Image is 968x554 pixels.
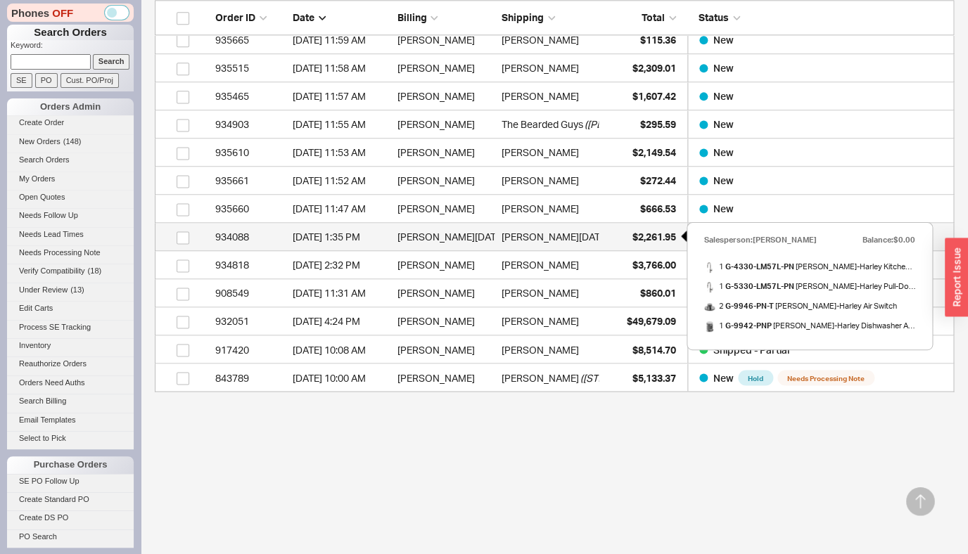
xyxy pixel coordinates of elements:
[713,202,734,214] span: New
[632,231,676,243] span: $2,261.95
[293,363,390,392] div: 1/2/25 10:00 AM
[632,62,676,74] span: $2,309.01
[155,167,954,195] a: 935661[DATE] 11:52 AM[PERSON_NAME][PERSON_NAME]$272.44New
[155,82,954,110] a: 935465[DATE] 11:57 AM[PERSON_NAME][PERSON_NAME]$1,607.42New
[502,167,579,195] div: [PERSON_NAME]
[397,195,494,223] div: [PERSON_NAME]
[63,137,82,146] span: ( 148 )
[642,11,665,23] span: Total
[632,343,676,355] span: $8,514.70
[215,54,286,82] div: 935515
[7,456,134,473] div: Purchase Orders
[502,11,544,23] span: Shipping
[606,11,676,25] div: Total
[215,335,286,363] div: 917420
[155,223,954,251] a: 934088[DATE] 1:35 PM[PERSON_NAME][DATE][PERSON_NAME][DATE]$2,261.95New
[502,307,579,335] div: [PERSON_NAME]
[640,34,676,46] span: $115.36
[293,223,390,251] div: 8/21/25 1:35 PM
[155,251,954,279] a: 934818[DATE] 2:32 PM[PERSON_NAME][PERSON_NAME]$3,766.00Processing Unapproved
[215,363,286,392] div: 843789
[713,90,734,102] span: New
[11,40,134,54] p: Keyword:
[19,266,85,275] span: Verify Compatibility
[397,54,494,82] div: [PERSON_NAME]
[293,11,390,25] div: Date
[502,110,583,138] div: The Bearded Guys
[713,343,789,355] span: Shipped - Partial
[713,371,734,383] span: New
[502,54,579,82] div: [PERSON_NAME]
[7,283,134,297] a: Under Review(13)
[155,307,954,335] a: 932051[DATE] 4:24 PM[PERSON_NAME][PERSON_NAME]$49,679.09New
[293,167,390,195] div: 8/22/25 11:52 AM
[155,138,954,167] a: 935610[DATE] 11:53 AM[PERSON_NAME][PERSON_NAME]$2,149.54New
[632,259,676,271] span: $3,766.00
[502,279,579,307] div: [PERSON_NAME]
[88,266,102,275] span: ( 18 )
[397,26,494,54] div: [PERSON_NAME]
[397,138,494,167] div: [PERSON_NAME]
[632,90,676,102] span: $1,607.42
[155,279,954,307] a: 908549[DATE] 11:31 AM[PERSON_NAME][PERSON_NAME]$860.01New HoldNeeds Processing Note
[7,134,134,149] a: New Orders(148)
[60,73,119,88] input: Cust. PO/Proj
[713,118,734,130] span: New
[215,251,286,279] div: 934818
[713,146,734,158] span: New
[627,315,676,327] span: $49,679.09
[7,264,134,278] a: Verify Compatibility(18)
[397,307,494,335] div: [PERSON_NAME]
[293,138,390,167] div: 8/22/25 11:53 AM
[215,167,286,195] div: 935661
[397,223,494,251] div: [PERSON_NAME][DATE]
[397,335,494,363] div: [PERSON_NAME]
[155,110,954,138] a: 934903[DATE] 11:55 AM[PERSON_NAME]The Bearded Guys([PERSON_NAME] – Pantry)$295.59New
[7,320,134,335] a: Process SE Tracking
[704,257,915,276] a: 1 G-4330-LM57L-PN [PERSON_NAME]-Harley Kitchen Faucet
[293,26,390,54] div: 8/22/25 11:59 AM
[725,321,772,330] b: G-9942-PNP
[397,251,494,279] div: [PERSON_NAME]
[7,356,134,371] a: Reauthorize Orders
[7,529,134,544] a: PO Search
[704,276,915,296] a: 1 G-5330-LM57L-PN [PERSON_NAME]-Harley Pull-Down Bar/Prep Faucet
[215,11,286,25] div: Order ID
[397,11,494,25] div: Billing
[155,363,954,392] a: 843789[DATE] 10:00 AM[PERSON_NAME][PERSON_NAME]([STREET_ADDRESS])$5,133.37New HoldNeeds Processin...
[704,230,817,250] div: Salesperson: [PERSON_NAME]
[293,335,390,363] div: 6/10/25 10:08 AM
[397,82,494,110] div: [PERSON_NAME]
[397,363,494,392] div: [PERSON_NAME]
[704,316,915,335] a: 1 G-9942-PNP [PERSON_NAME]-Harley Dishwasher Air Gap
[70,285,84,294] span: ( 13 )
[738,370,773,385] span: Hold
[293,54,390,82] div: 8/22/25 11:58 AM
[7,98,134,115] div: Orders Admin
[35,73,58,88] input: PO
[640,202,676,214] span: $666.53
[19,248,101,257] span: Needs Processing Note
[725,301,774,311] b: G-9946-PN-T
[502,138,579,167] div: [PERSON_NAME]
[7,25,134,40] h1: Search Orders
[502,82,579,110] div: [PERSON_NAME]
[7,413,134,427] a: Email Templates
[862,230,915,250] div: Balance: $0.00
[397,167,494,195] div: [PERSON_NAME]
[215,110,286,138] div: 934903
[502,26,579,54] div: [PERSON_NAME]
[640,174,676,186] span: $272.44
[19,285,68,294] span: Under Review
[7,510,134,525] a: Create DS PO
[293,82,390,110] div: 8/22/25 11:57 AM
[11,73,32,88] input: SE
[7,375,134,390] a: Orders Need Auths
[7,338,134,353] a: Inventory
[215,307,286,335] div: 932051
[19,323,91,331] span: Process SE Tracking
[640,118,676,130] span: $295.59
[7,4,134,22] div: Phones
[293,110,390,138] div: 8/22/25 11:55 AM
[687,11,946,25] div: Status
